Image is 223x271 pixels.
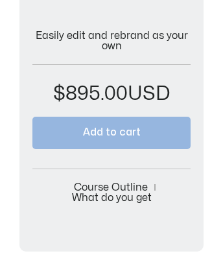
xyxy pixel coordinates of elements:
[74,182,148,193] a: Course Outline
[53,84,65,103] span: $
[72,193,152,203] a: What do you get
[32,30,191,51] p: Easily edit and rebrand as your own
[32,117,191,149] button: Add to cart
[53,84,128,103] bdi: 895.00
